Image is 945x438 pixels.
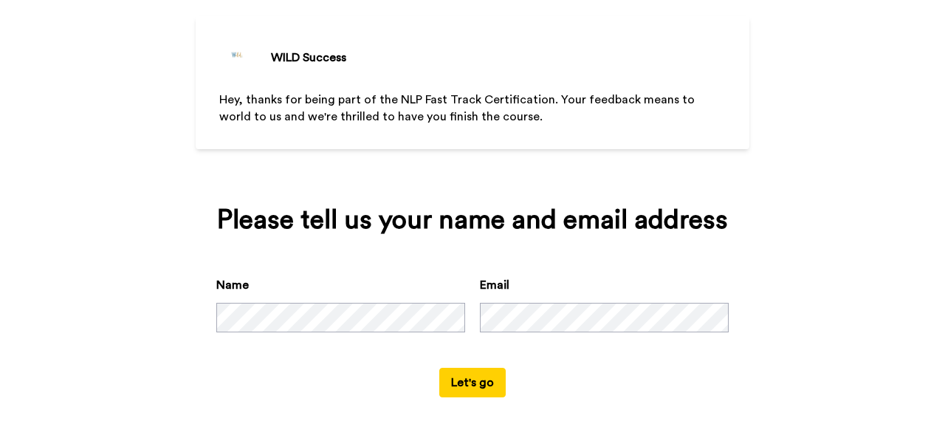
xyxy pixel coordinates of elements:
[271,49,346,66] div: WILD Success
[219,94,698,123] span: Hey, thanks for being part of the NLP Fast Track Certification. Your feedback means to world to u...
[480,276,509,294] label: Email
[216,205,729,235] div: Please tell us your name and email address
[216,276,249,294] label: Name
[439,368,506,397] button: Let's go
